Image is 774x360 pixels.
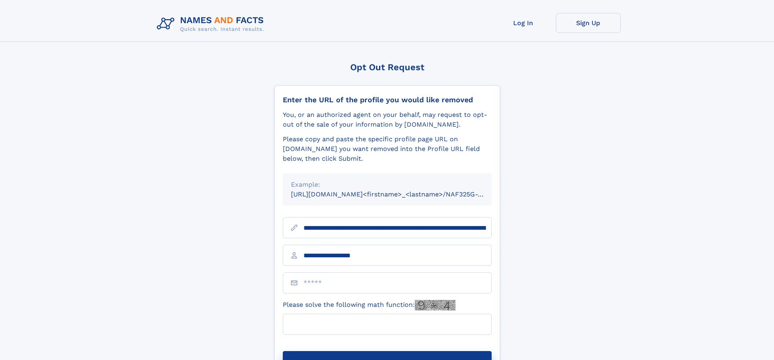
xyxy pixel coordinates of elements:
[291,180,483,190] div: Example:
[283,95,492,104] div: Enter the URL of the profile you would like removed
[283,110,492,129] div: You, or an authorized agent on your behalf, may request to opt-out of the sale of your informatio...
[274,62,500,72] div: Opt Out Request
[491,13,556,33] a: Log In
[283,134,492,164] div: Please copy and paste the specific profile page URL on [DOMAIN_NAME] you want removed into the Pr...
[154,13,271,35] img: Logo Names and Facts
[283,300,455,310] label: Please solve the following math function:
[291,190,507,198] small: [URL][DOMAIN_NAME]<firstname>_<lastname>/NAF325G-xxxxxxxx
[556,13,621,33] a: Sign Up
